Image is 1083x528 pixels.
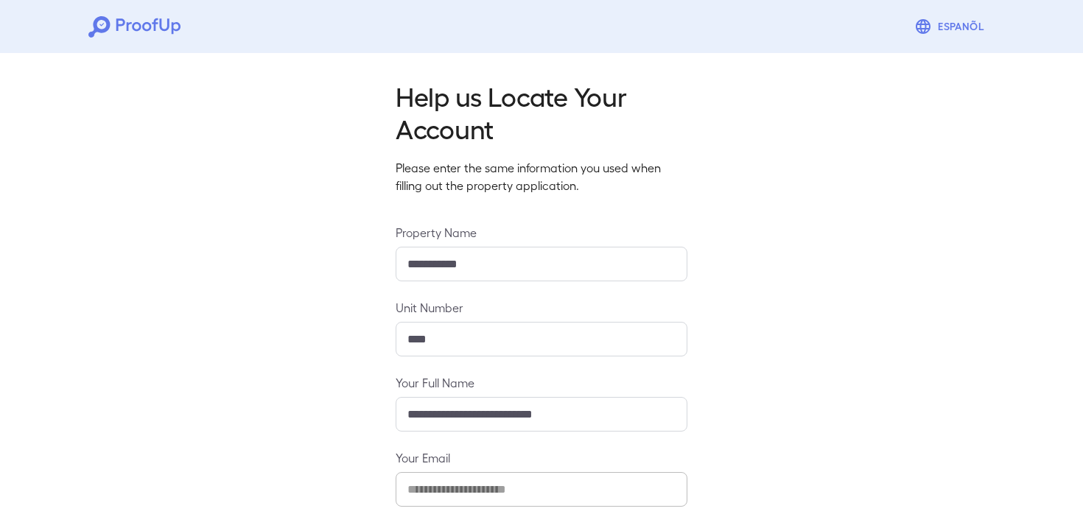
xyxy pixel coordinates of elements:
[396,80,687,144] h2: Help us Locate Your Account
[908,12,995,41] button: Espanõl
[396,449,687,466] label: Your Email
[396,374,687,391] label: Your Full Name
[396,159,687,194] p: Please enter the same information you used when filling out the property application.
[396,299,687,316] label: Unit Number
[396,224,687,241] label: Property Name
